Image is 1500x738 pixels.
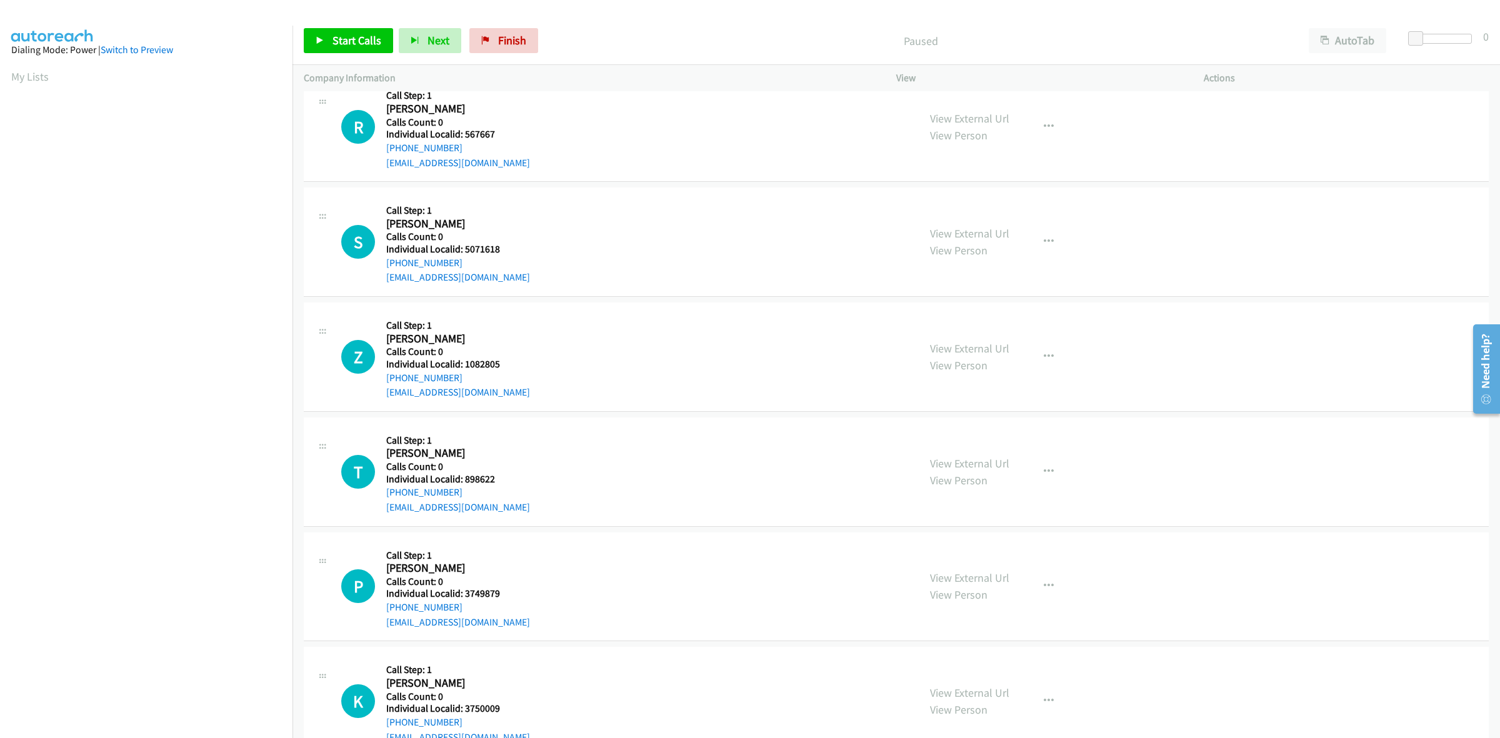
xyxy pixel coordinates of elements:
h5: Calls Count: 0 [386,231,530,243]
h5: Calls Count: 0 [386,116,530,129]
a: View External Url [930,686,1009,700]
h2: [PERSON_NAME] [386,217,515,231]
h5: Call Step: 1 [386,434,530,447]
h1: K [341,684,375,718]
h5: Call Step: 1 [386,549,530,562]
p: Paused [555,32,1286,49]
a: [EMAIL_ADDRESS][DOMAIN_NAME] [386,501,530,513]
a: View External Url [930,226,1009,241]
button: Next [399,28,461,53]
a: [PHONE_NUMBER] [386,372,462,384]
div: The call is yet to be attempted [341,569,375,603]
p: Actions [1204,71,1489,86]
a: [EMAIL_ADDRESS][DOMAIN_NAME] [386,271,530,283]
a: View Person [930,243,987,257]
div: 0 [1483,28,1489,45]
p: View [896,71,1181,86]
h2: [PERSON_NAME] [386,446,515,461]
p: Company Information [304,71,874,86]
h5: Individual Localid: 567667 [386,128,530,141]
h1: S [341,225,375,259]
a: [PHONE_NUMBER] [386,257,462,269]
span: Next [427,33,449,47]
h5: Call Step: 1 [386,319,530,332]
a: View External Url [930,456,1009,471]
span: Start Calls [332,33,381,47]
a: View Person [930,702,987,717]
h2: [PERSON_NAME] [386,561,515,576]
a: [EMAIL_ADDRESS][DOMAIN_NAME] [386,386,530,398]
h2: [PERSON_NAME] [386,332,515,346]
a: My Lists [11,69,49,84]
a: Start Calls [304,28,393,53]
h5: Calls Count: 0 [386,576,530,588]
h5: Individual Localid: 3749879 [386,587,530,600]
a: [EMAIL_ADDRESS][DOMAIN_NAME] [386,157,530,169]
h5: Call Step: 1 [386,204,530,217]
a: View External Url [930,341,1009,356]
div: The call is yet to be attempted [341,110,375,144]
h1: T [341,455,375,489]
div: The call is yet to be attempted [341,455,375,489]
a: View Person [930,128,987,142]
div: Delay between calls (in seconds) [1414,34,1472,44]
a: View Person [930,587,987,602]
h5: Calls Count: 0 [386,691,530,703]
a: [PHONE_NUMBER] [386,716,462,728]
a: Switch to Preview [101,44,173,56]
h5: Call Step: 1 [386,664,530,676]
a: View Person [930,473,987,487]
iframe: Dialpad [11,96,292,690]
h5: Calls Count: 0 [386,346,530,358]
button: AutoTab [1309,28,1386,53]
div: The call is yet to be attempted [341,225,375,259]
h5: Individual Localid: 1082805 [386,358,530,371]
h1: P [341,569,375,603]
a: Finish [469,28,538,53]
h2: [PERSON_NAME] [386,676,515,691]
h5: Individual Localid: 898622 [386,473,530,486]
h2: [PERSON_NAME] [386,102,515,116]
div: The call is yet to be attempted [341,684,375,718]
a: [PHONE_NUMBER] [386,601,462,613]
a: View External Url [930,571,1009,585]
h5: Individual Localid: 3750009 [386,702,530,715]
h1: Z [341,340,375,374]
span: Finish [498,33,526,47]
h5: Call Step: 1 [386,89,530,102]
h1: R [341,110,375,144]
div: Dialing Mode: Power | [11,42,281,57]
a: [PHONE_NUMBER] [386,486,462,498]
h5: Individual Localid: 5071618 [386,243,530,256]
a: [EMAIL_ADDRESS][DOMAIN_NAME] [386,616,530,628]
h5: Calls Count: 0 [386,461,530,473]
iframe: Resource Center [1464,319,1500,419]
a: View Person [930,358,987,372]
a: [PHONE_NUMBER] [386,142,462,154]
div: The call is yet to be attempted [341,340,375,374]
a: View External Url [930,111,1009,126]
